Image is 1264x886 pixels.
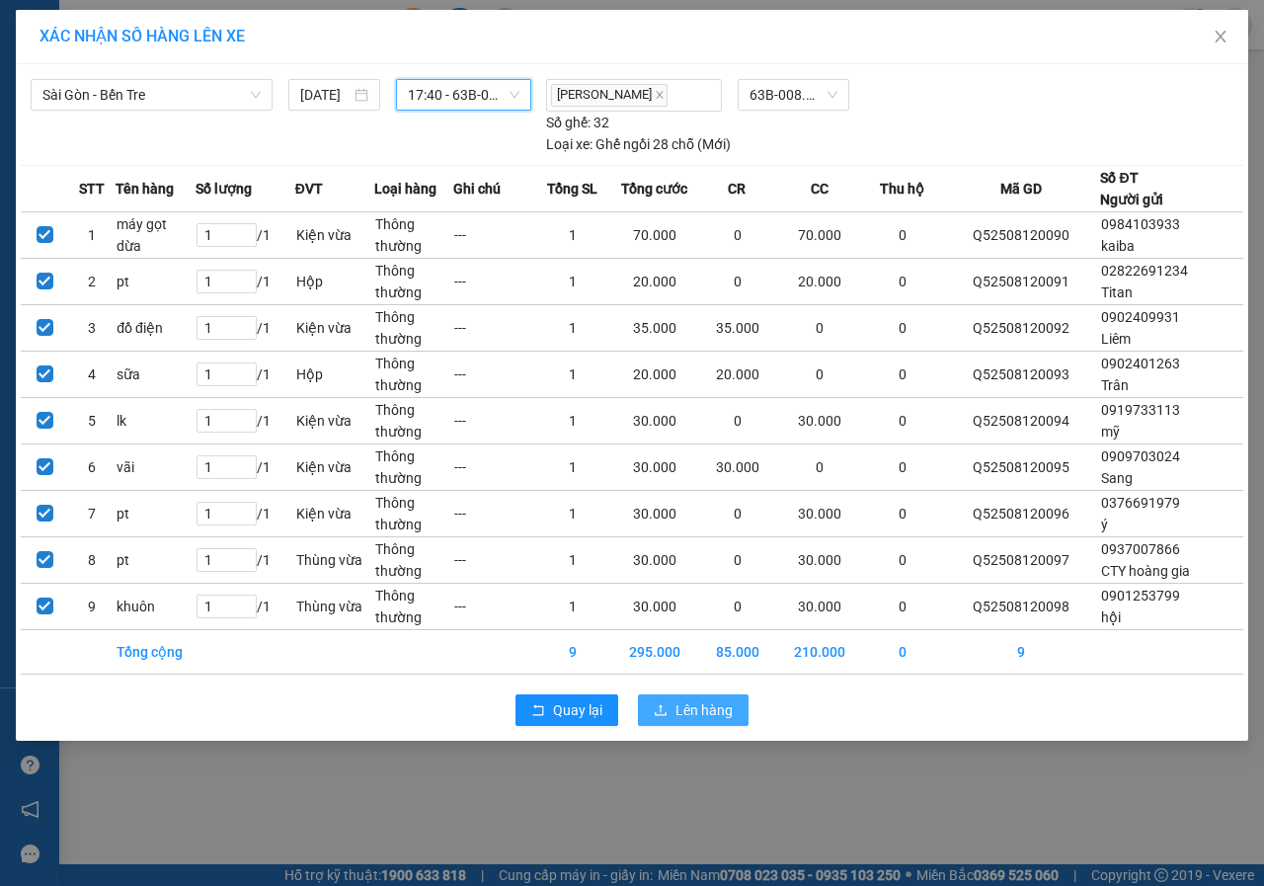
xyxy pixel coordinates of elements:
[942,490,1101,536] td: Q52508120096
[116,258,195,304] td: pt
[533,351,612,397] td: 1
[546,112,591,133] span: Số ghế:
[374,443,453,490] td: Thông thường
[1213,29,1228,44] span: close
[551,84,668,107] span: [PERSON_NAME]
[612,397,698,443] td: 30.000
[32,100,40,119] span: 0
[195,21,248,40] span: Mỹ Tho
[533,443,612,490] td: 1
[1101,609,1121,625] span: hội
[177,100,225,119] span: 30.000
[374,397,453,443] td: Thông thường
[453,397,532,443] td: ---
[612,629,698,674] td: 295.000
[1000,178,1042,200] span: Mã GD
[777,536,863,583] td: 30.000
[942,211,1101,258] td: Q52508120090
[863,304,942,351] td: 0
[533,490,612,536] td: 1
[698,351,777,397] td: 20.000
[942,397,1101,443] td: Q52508120094
[750,80,837,110] span: 63B-008.04
[374,304,453,351] td: Thông thường
[116,304,195,351] td: đồ điện
[533,258,612,304] td: 1
[116,443,195,490] td: vãi
[553,699,602,721] span: Quay lại
[151,97,294,122] td: CC:
[7,97,152,122] td: CR:
[698,490,777,536] td: 0
[1101,541,1180,557] span: 0937007866
[533,629,612,674] td: 9
[453,490,532,536] td: ---
[116,629,195,674] td: Tổng cộng
[68,583,116,629] td: 9
[295,536,374,583] td: Thùng vừa
[374,211,453,258] td: Thông thường
[1193,10,1248,65] button: Close
[1101,470,1133,486] span: Sang
[39,27,245,45] span: XÁC NHẬN SỐ HÀNG LÊN XE
[68,490,116,536] td: 7
[777,443,863,490] td: 0
[863,397,942,443] td: 0
[863,536,942,583] td: 0
[374,536,453,583] td: Thông thường
[777,397,863,443] td: 30.000
[942,443,1101,490] td: Q52508120095
[698,443,777,490] td: 30.000
[612,536,698,583] td: 30.000
[116,536,195,583] td: pt
[196,536,295,583] td: / 1
[777,583,863,629] td: 30.000
[453,304,532,351] td: ---
[196,178,252,200] span: Số lượng
[777,351,863,397] td: 0
[300,84,351,106] input: 12/08/2025
[1100,167,1163,210] div: Số ĐT Người gửi
[295,304,374,351] td: Kiện vừa
[453,443,532,490] td: ---
[68,211,116,258] td: 1
[68,443,116,490] td: 6
[453,536,532,583] td: ---
[533,583,612,629] td: 1
[68,258,116,304] td: 2
[196,397,295,443] td: / 1
[863,490,942,536] td: 0
[453,258,532,304] td: ---
[68,304,116,351] td: 3
[1101,284,1133,300] span: Titan
[295,443,374,490] td: Kiện vừa
[295,211,374,258] td: Kiện vừa
[153,21,293,40] p: Nhận:
[55,21,107,40] span: Quận 5
[116,351,195,397] td: sữa
[295,258,374,304] td: Hộp
[1101,517,1108,532] span: ý
[777,304,863,351] td: 0
[880,178,924,200] span: Thu hộ
[777,490,863,536] td: 30.000
[116,490,195,536] td: pt
[612,490,698,536] td: 30.000
[1101,331,1131,347] span: Liêm
[374,490,453,536] td: Thông thường
[196,351,295,397] td: / 1
[1101,238,1135,254] span: kaiba
[116,583,195,629] td: khuôn
[295,583,374,629] td: Thùng vừa
[1101,588,1180,604] span: 0901253799
[68,351,116,397] td: 4
[728,178,746,200] span: CR
[153,42,183,61] span: cô 7
[546,133,731,155] div: Ghế ngồi 28 chỗ (Mới)
[79,178,105,200] span: STT
[1101,495,1180,511] span: 0376691979
[453,211,532,258] td: ---
[863,211,942,258] td: 0
[638,694,749,726] button: uploadLên hàng
[533,397,612,443] td: 1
